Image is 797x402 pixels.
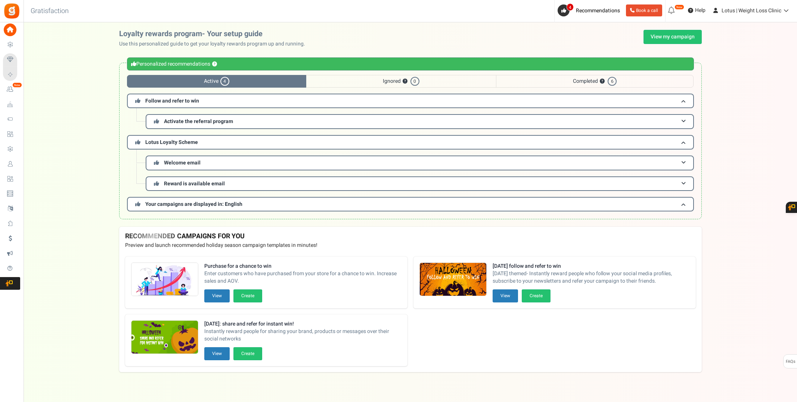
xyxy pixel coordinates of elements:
span: Recommendations [576,7,620,15]
a: View my campaign [644,30,702,44]
h4: RECOMMENDED CAMPAIGNS FOR YOU [125,233,696,240]
span: 6 [608,77,617,86]
button: Create [233,347,262,360]
div: Personalized recommendations [127,57,694,70]
span: Enter customers who have purchased from your store for a chance to win. Increase sales and AOV. [204,270,401,285]
h3: Gratisfaction [22,4,77,19]
span: Lotus Loyalty Scheme [145,138,198,146]
span: Activate the referral program [164,117,233,125]
button: Create [233,289,262,302]
span: Lotus | Weight Loss Clinic [722,7,781,15]
a: 4 Recommendations [558,4,623,16]
span: Ignored [306,75,496,88]
a: Help [685,4,708,16]
span: Follow and refer to win [145,97,199,105]
span: FAQs [785,355,796,369]
button: ? [600,79,605,84]
h2: Loyalty rewards program- Your setup guide [119,30,311,38]
button: Create [522,289,551,302]
span: [DATE] themed- Instantly reward people who follow your social media profiles, subscribe to your n... [493,270,690,285]
span: Active [127,75,306,88]
span: Welcome email [164,159,201,167]
img: Recommended Campaigns [131,263,198,296]
span: Instantly reward people for sharing your brand, products or messages over their social networks [204,328,401,343]
p: Use this personalized guide to get your loyalty rewards program up and running. [119,40,311,48]
strong: [DATE]: share and refer for instant win! [204,320,401,328]
span: 4 [220,77,229,86]
img: Recommended Campaigns [131,321,198,354]
a: Book a call [626,4,662,16]
strong: [DATE] follow and refer to win [493,263,690,270]
button: View [204,347,230,360]
img: Recommended Campaigns [420,263,486,296]
button: ? [403,79,407,84]
span: Completed [496,75,694,88]
span: Reward is available email [164,180,225,188]
a: New [3,83,20,96]
button: View [204,289,230,302]
em: New [674,4,684,10]
strong: Purchase for a chance to win [204,263,401,270]
em: New [12,82,22,88]
p: Preview and launch recommended holiday season campaign templates in minutes! [125,242,696,249]
span: 4 [567,3,574,11]
span: Your campaigns are displayed in: English [145,200,242,208]
span: 0 [410,77,419,86]
img: Gratisfaction [3,3,20,19]
button: View [493,289,518,302]
span: Help [693,7,705,14]
button: ? [212,62,217,67]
